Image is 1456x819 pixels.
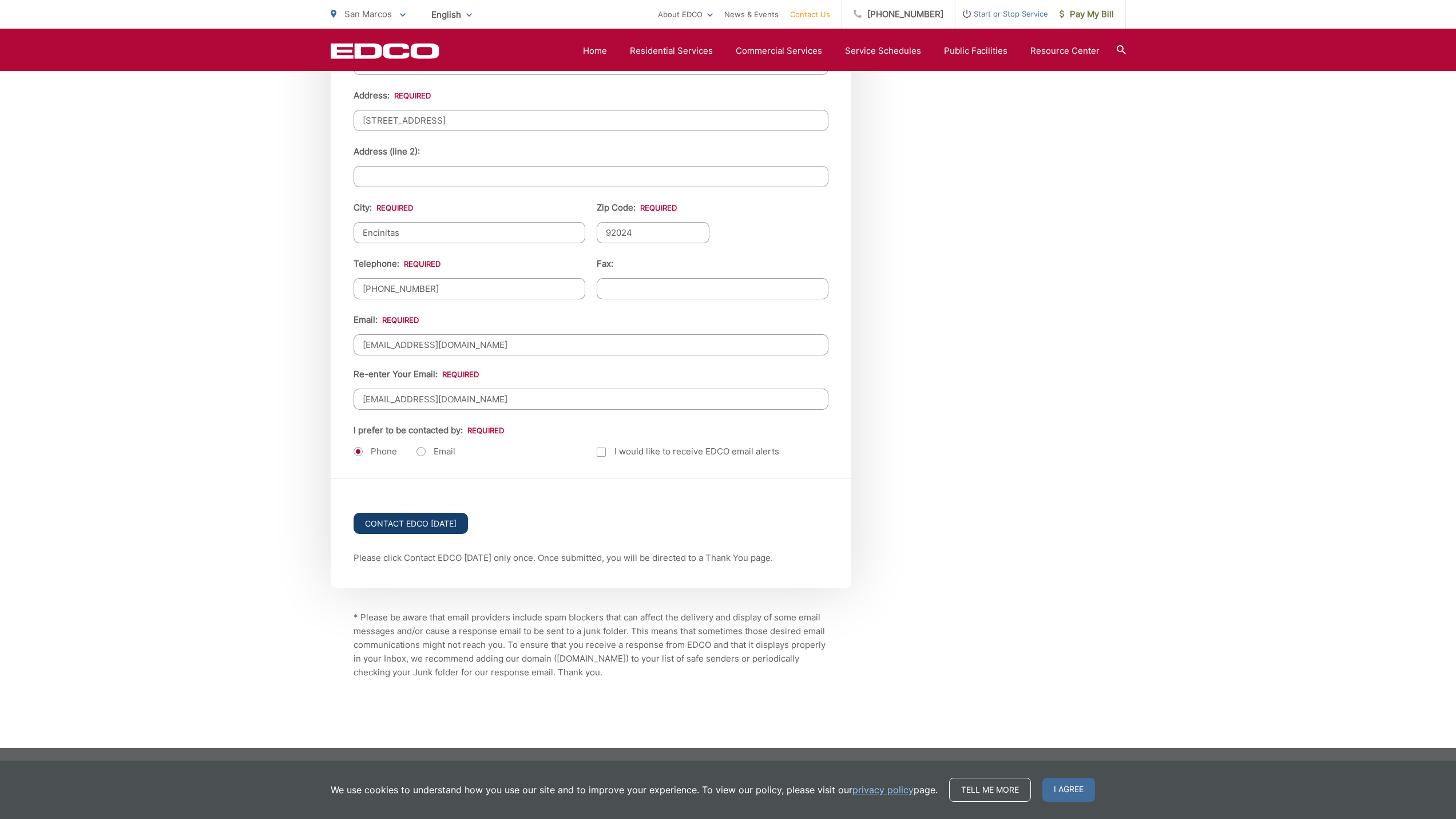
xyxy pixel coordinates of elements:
[1060,7,1114,21] span: Pay My Bill
[354,315,419,325] label: Email:
[331,43,439,59] a: EDCD logo. Return to the homepage.
[354,147,420,157] label: Address (line 2):
[597,259,613,269] label: Fax:
[583,44,607,58] a: Home
[354,259,441,269] label: Telephone:
[949,778,1031,802] a: Tell me more
[724,7,779,21] a: News & Events
[597,445,779,458] label: I would like to receive EDCO email alerts
[416,446,455,457] label: Email
[354,513,468,534] input: Contact EDCO [DATE]
[354,551,828,565] p: Please click Contact EDCO [DATE] only once. Once submitted, you will be directed to a Thank You p...
[354,369,479,379] label: Re-enter Your Email:
[1030,44,1100,58] a: Resource Center
[944,44,1007,58] a: Public Facilities
[344,9,392,19] span: San Marcos
[736,44,822,58] a: Commercial Services
[354,611,828,679] p: * Please be aware that email providers include spam blockers that can affect the delivery and dis...
[354,90,431,101] label: Address:
[1042,778,1095,802] span: I agree
[658,7,713,21] a: About EDCO
[423,5,481,25] span: English
[331,783,938,797] p: We use cookies to understand how you use our site and to improve your experience. To view our pol...
[852,783,914,797] a: privacy policy
[354,425,504,436] label: I prefer to be contacted by:
[630,44,713,58] a: Residential Services
[790,7,830,21] a: Contact Us
[597,203,677,213] label: Zip Code:
[845,44,921,58] a: Service Schedules
[354,203,413,213] label: City:
[354,446,397,457] label: Phone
